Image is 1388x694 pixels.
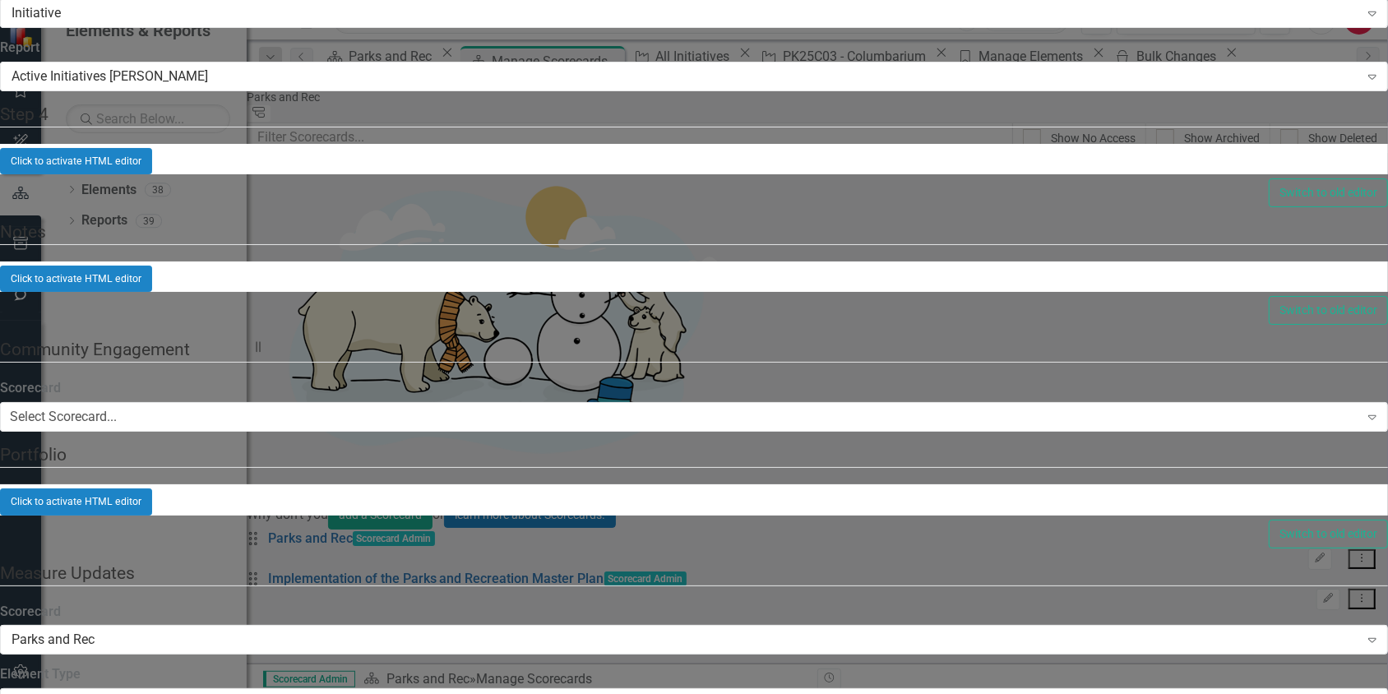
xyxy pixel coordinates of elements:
div: Initiative [12,3,1359,22]
button: Switch to old editor [1269,178,1388,207]
div: Select Scorecard... [10,408,117,427]
button: Switch to old editor [1269,296,1388,325]
div: Parks and Rec [12,631,1359,650]
button: Switch to old editor [1269,520,1388,548]
div: Active Initiatives [PERSON_NAME] [12,67,1359,86]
